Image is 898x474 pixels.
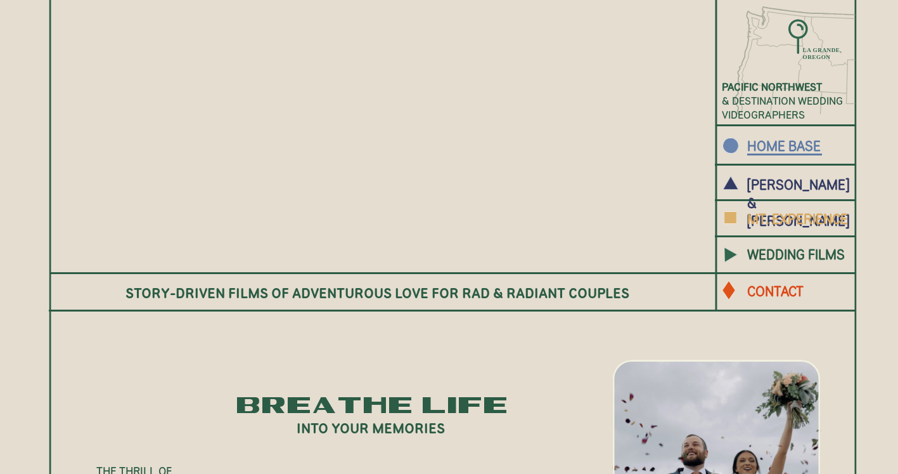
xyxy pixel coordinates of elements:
a: MT. EXPERIENCE [747,210,852,227]
h3: STORY-DRIVEN FILMS OF ADVENTUROUS LOVE FOR RAD & RADIANT COUPLES [125,284,640,301]
a: WEDDING FILMS [747,246,852,263]
b: [PERSON_NAME] & [PERSON_NAME] [747,176,849,229]
a: [PERSON_NAME] & [PERSON_NAME] [747,176,833,193]
b: CONTACT [747,283,804,300]
b: WEDDING FILMS [747,246,845,263]
h3: & DESTINATION Wedding videographers [722,80,883,137]
a: PACIFIC NORThWEST& DESTINATION Weddingvideographers [722,80,883,137]
a: CONTACT [747,282,852,300]
a: HOME BASE [747,137,833,154]
b: HOME BASE [747,138,821,154]
b: MT. EXPERIENCE [747,211,848,227]
b: PACIFIC NORThWEST [722,81,822,93]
